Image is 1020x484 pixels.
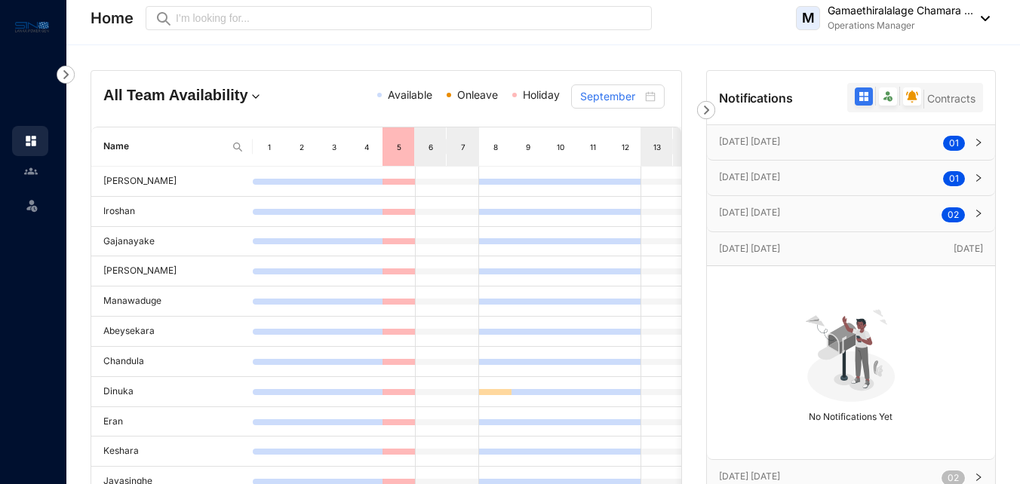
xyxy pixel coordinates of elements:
[12,126,48,156] li: Home
[580,88,643,105] input: Select month
[232,141,244,153] img: search.8ce656024d3affaeffe32e5b30621cb7.svg
[954,241,983,256] p: [DATE]
[91,256,253,286] td: [PERSON_NAME]
[955,173,959,184] span: 1
[955,137,959,149] span: 1
[973,16,990,21] img: dropdown-black.8e83cc76930a90b1a4fdb6d089b7bf3a.svg
[91,437,253,467] td: Keshara
[522,139,535,155] div: 9
[91,286,253,317] td: Manawaduge
[361,139,373,155] div: 4
[587,139,600,155] div: 11
[91,347,253,377] td: Chandula
[91,407,253,437] td: Eran
[91,377,253,407] td: Dinuka
[697,101,715,119] img: nav-icon-right.af6afadce00d159da59955279c43614e.svg
[943,136,965,151] sup: 01
[974,138,983,147] span: right
[490,139,502,155] div: 8
[954,472,959,483] span: 2
[457,88,498,101] span: Onleave
[523,88,560,101] span: Holiday
[24,134,38,148] img: home.c6720e0a13eba0172344.svg
[974,209,983,218] span: right
[948,472,954,483] span: 0
[24,198,39,213] img: leave-unselected.2934df6273408c3f84d9.svg
[176,10,643,26] input: I’m looking for...
[15,18,49,35] img: logo
[555,139,567,155] div: 10
[388,88,432,101] span: Available
[719,205,942,220] p: [DATE] [DATE]
[949,173,955,184] span: 0
[91,227,253,257] td: Gajanayake
[943,171,965,186] sup: 01
[974,473,983,482] span: right
[719,469,942,484] p: [DATE] [DATE]
[707,196,995,231] div: [DATE] [DATE]02
[91,197,253,227] td: Iroshan
[24,164,38,178] img: people-unselected.118708e94b43a90eceab.svg
[858,90,870,103] img: filter-all-active.b2ddab8b6ac4e993c5f19a95c6f397f4.svg
[719,405,983,424] p: No Notifications Yet
[91,317,253,347] td: Abeysekara
[828,18,973,33] p: Operations Manager
[263,139,276,155] div: 1
[103,84,291,106] h4: All Team Availability
[949,137,955,149] span: 0
[802,11,815,25] span: M
[882,90,894,103] img: filter-leave.335d97c0ea4a0c612d9facb82607b77b.svg
[719,241,954,256] p: [DATE] [DATE]
[619,139,631,155] div: 12
[91,167,253,197] td: [PERSON_NAME]
[457,139,470,155] div: 7
[57,66,75,84] img: nav-icon-right.af6afadce00d159da59955279c43614e.svg
[799,301,903,405] img: no-notification-yet.99f61bb71409b19b567a5111f7a484a1.svg
[719,170,943,185] p: [DATE] [DATE]
[719,134,943,149] p: [DATE] [DATE]
[927,92,975,105] span: Contracts
[948,209,954,220] span: 0
[828,3,973,18] p: Gamaethiralalage Chamara ...
[103,139,226,154] span: Name
[425,139,437,155] div: 6
[974,173,983,182] span: right
[328,139,341,155] div: 3
[954,209,959,220] span: 2
[906,90,918,103] img: filter-reminder.7bd594460dfc183a5d70274ebda095bc.svg
[942,207,965,222] sup: 02
[651,139,663,155] div: 13
[12,156,48,186] li: Contacts
[296,139,309,155] div: 2
[707,161,995,195] div: [DATE] [DATE]01
[392,139,405,155] div: 5
[91,8,134,29] p: Home
[707,232,995,265] div: [DATE] [DATE][DATE]
[707,125,995,160] div: [DATE] [DATE]01
[248,89,263,104] img: dropdown.780994ddfa97fca24b89f58b1de131fa.svg
[719,89,793,107] p: Notifications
